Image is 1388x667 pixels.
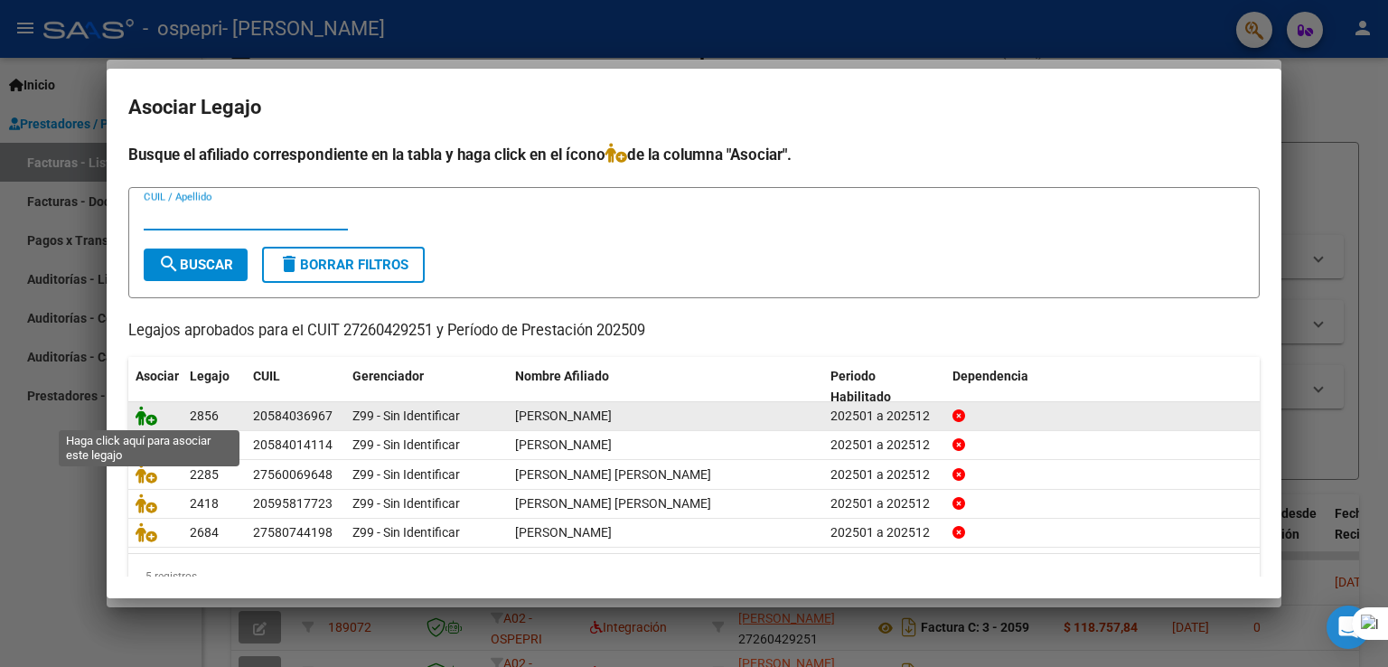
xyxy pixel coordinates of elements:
span: Z99 - Sin Identificar [352,525,460,540]
div: 202501 a 202512 [830,465,938,485]
button: Borrar Filtros [262,247,425,283]
div: 20584036967 [253,406,333,427]
span: 2684 [190,525,219,540]
span: Gerenciador [352,369,424,383]
span: Borrar Filtros [278,257,408,273]
span: CUIL [253,369,280,383]
span: 2418 [190,496,219,511]
span: Z99 - Sin Identificar [352,409,460,423]
span: Z99 - Sin Identificar [352,496,460,511]
span: BONO TOLEDO ISABELLA CONSTANZA [515,467,711,482]
p: Legajos aprobados para el CUIT 27260429251 y Período de Prestación 202509 [128,320,1260,343]
datatable-header-cell: Periodo Habilitado [823,357,945,417]
h4: Busque el afiliado correspondiente en la tabla y haga click en el ícono de la columna "Asociar". [128,143,1260,166]
span: 2856 [190,409,219,423]
div: 202501 a 202512 [830,406,938,427]
span: NAVARRO FAUSTO [515,409,612,423]
span: 2285 [190,467,219,482]
datatable-header-cell: Dependencia [945,357,1261,417]
span: Periodo Habilitado [830,369,891,404]
span: Asociar [136,369,179,383]
div: 5 registros [128,554,1260,599]
mat-icon: search [158,253,180,275]
div: 20584014114 [253,435,333,456]
span: MARDONES ALBORNOZ ANNIE MIA MORA [515,496,711,511]
datatable-header-cell: Nombre Afiliado [508,357,823,417]
span: Dependencia [952,369,1028,383]
datatable-header-cell: CUIL [246,357,345,417]
span: Nombre Afiliado [515,369,609,383]
span: 2565 [190,437,219,452]
div: Open Intercom Messenger [1327,606,1370,649]
div: 27560069648 [253,465,333,485]
datatable-header-cell: Gerenciador [345,357,508,417]
span: Z99 - Sin Identificar [352,467,460,482]
datatable-header-cell: Legajo [183,357,246,417]
datatable-header-cell: Asociar [128,357,183,417]
span: Legajo [190,369,230,383]
h2: Asociar Legajo [128,90,1260,125]
div: 202501 a 202512 [830,522,938,543]
div: 202501 a 202512 [830,435,938,456]
button: Buscar [144,249,248,281]
div: 27580744198 [253,522,333,543]
mat-icon: delete [278,253,300,275]
div: 20595817723 [253,493,333,514]
span: Buscar [158,257,233,273]
div: 202501 a 202512 [830,493,938,514]
span: CATALAN CANDELA MARTINA [515,525,612,540]
span: VERON JOAQUIN IGNACIO [515,437,612,452]
span: Z99 - Sin Identificar [352,437,460,452]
